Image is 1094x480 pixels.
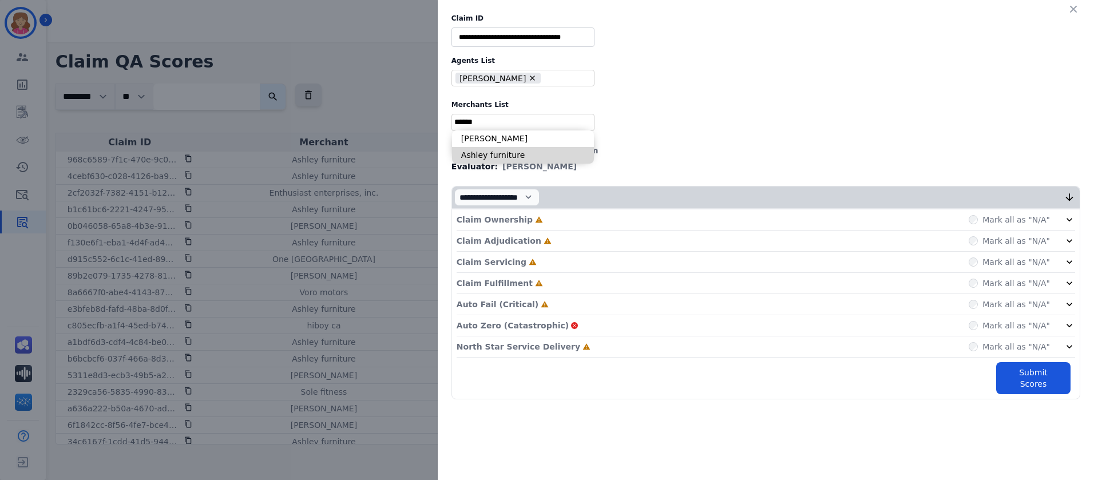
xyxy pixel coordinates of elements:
[457,214,533,225] p: Claim Ownership
[457,320,569,331] p: Auto Zero (Catastrophic)
[982,299,1050,310] label: Mark all as "N/A"
[982,320,1050,331] label: Mark all as "N/A"
[457,341,580,352] p: North Star Service Delivery
[996,362,1071,394] button: Submit Scores
[451,14,1080,23] label: Claim ID
[454,116,592,128] ul: selected options
[451,56,1080,65] label: Agents List
[502,161,577,172] span: [PERSON_NAME]
[452,130,594,147] li: [PERSON_NAME]
[451,161,1080,172] div: Evaluator:
[454,72,587,85] ul: selected options
[982,256,1050,268] label: Mark all as "N/A"
[982,341,1050,352] label: Mark all as "N/A"
[457,277,533,289] p: Claim Fulfillment
[451,145,1080,156] div: Evaluation Date:
[982,277,1050,289] label: Mark all as "N/A"
[452,147,594,164] li: Ashley furniture
[451,100,1080,109] label: Merchants List
[455,73,541,84] li: [PERSON_NAME]
[528,74,537,82] button: Remove Mona Horne
[982,214,1050,225] label: Mark all as "N/A"
[457,299,538,310] p: Auto Fail (Critical)
[457,256,526,268] p: Claim Servicing
[457,235,541,247] p: Claim Adjudication
[982,235,1050,247] label: Mark all as "N/A"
